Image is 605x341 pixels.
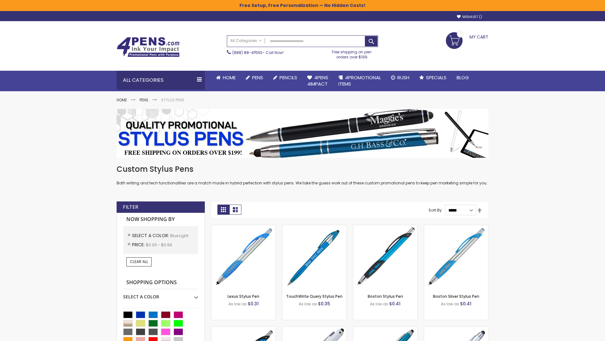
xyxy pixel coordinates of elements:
[123,289,198,300] div: Select A Color
[241,71,268,85] a: Pens
[433,294,479,299] a: Boston Silver Stylus Pen
[130,259,148,264] span: Clear All
[211,71,241,85] a: Home
[268,71,302,85] a: Pencils
[397,74,409,81] span: Rush
[286,294,343,299] a: TouchWrite Query Stylus Pen
[117,164,488,186] div: Both writing and tech functionalities are a match made in hybrid perfection with stylus pens. We ...
[126,257,152,266] a: Clear All
[117,97,127,103] a: Home
[370,301,388,307] span: As low as
[424,225,488,289] img: Boston Silver Stylus Pen-Blue - Light
[452,71,474,85] a: Blog
[211,326,275,332] a: Lexus Metallic Stylus Pen-Blue - Light
[146,242,172,248] span: $0.00 - $0.99
[353,326,417,332] a: Lory Metallic Stylus Pen-Blue - Light
[299,301,317,307] span: As low as
[424,326,488,332] a: Silver Cool Grip Stylus Pen-Blue - Light
[326,47,378,60] div: Free shipping on pen orders over $199
[230,38,262,43] span: All Categories
[123,213,198,226] strong: Now Shopping by
[132,232,170,239] span: Select A Color
[457,74,469,81] span: Blog
[117,164,488,174] h1: Custom Stylus Pens
[123,204,138,211] strong: Filter
[211,225,275,289] img: Lexus Stylus Pen-Blue - Light
[338,74,381,87] span: 4PROMOTIONAL ITEMS
[117,71,205,90] div: All Categories
[333,71,386,91] a: 4PROMOTIONALITEMS
[282,225,346,289] img: TouchWrite Query Stylus Pen-Blue Light
[170,233,188,238] span: Blue Light
[282,225,346,230] a: TouchWrite Query Stylus Pen-Blue Light
[353,225,417,289] img: Boston Stylus Pen-Blue - Light
[386,71,414,85] a: Rush
[389,301,400,307] span: $0.41
[228,294,259,299] a: Lexus Stylus Pen
[424,225,488,230] a: Boston Silver Stylus Pen-Blue - Light
[232,50,284,55] span: - Call Now!
[223,74,236,81] span: Home
[227,36,265,46] a: All Categories
[318,301,330,307] span: $0.35
[457,15,482,19] a: Wishlist
[117,109,488,158] img: Stylus Pens
[211,225,275,230] a: Lexus Stylus Pen-Blue - Light
[414,71,452,85] a: Specials
[302,71,333,91] a: 4Pens4impact
[228,301,247,307] span: As low as
[282,326,346,332] a: Kimberly Logo Stylus Pens-LT-Blue
[460,301,471,307] span: $0.41
[161,97,184,103] strong: Stylus Pens
[368,294,403,299] a: Boston Stylus Pen
[429,207,442,213] label: Sort By
[248,301,259,307] span: $0.31
[117,37,180,57] img: 4Pens Custom Pens and Promotional Products
[132,242,146,248] span: Price
[426,74,447,81] span: Specials
[252,74,263,81] span: Pens
[140,97,148,103] a: Pens
[441,301,459,307] span: As low as
[353,225,417,230] a: Boston Stylus Pen-Blue - Light
[123,276,198,290] strong: Shopping Options
[232,50,262,55] a: (888) 88-4PENS
[279,74,297,81] span: Pencils
[217,205,229,215] strong: Grid
[307,74,328,87] span: 4Pens 4impact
